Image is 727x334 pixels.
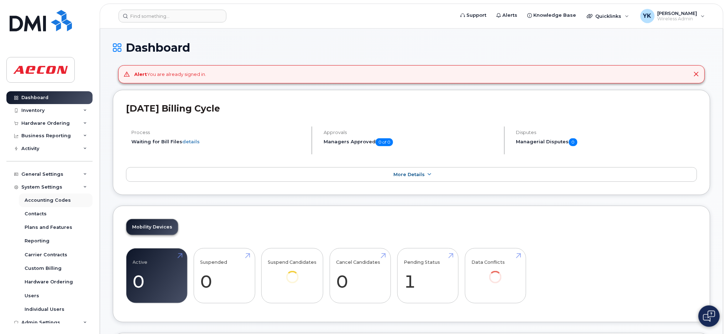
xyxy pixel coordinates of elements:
a: details [182,139,200,144]
h2: [DATE] Billing Cycle [126,103,697,114]
a: Cancel Candidates 0 [336,252,384,299]
a: Pending Status 1 [404,252,452,299]
h1: Dashboard [113,41,710,54]
h5: Managerial Disputes [516,138,697,146]
h4: Disputes [516,130,697,135]
span: 0 of 0 [376,138,393,146]
span: More Details [393,172,425,177]
h4: Suspend Candidates [268,260,317,265]
div: You are already signed in. [135,71,206,78]
h4: Approvals [324,130,498,135]
h5: Managers Approved [324,138,498,146]
li: Waiting for Bill Files [131,138,305,145]
img: Open chat [703,310,715,322]
strong: Alert [135,71,147,77]
a: Data Conflicts [471,252,519,293]
span: 0 [569,138,577,146]
h4: Process [131,130,305,135]
a: Suspended 0 [200,252,249,299]
a: Mobility Devices [126,219,178,235]
a: Active 0 [133,252,181,299]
